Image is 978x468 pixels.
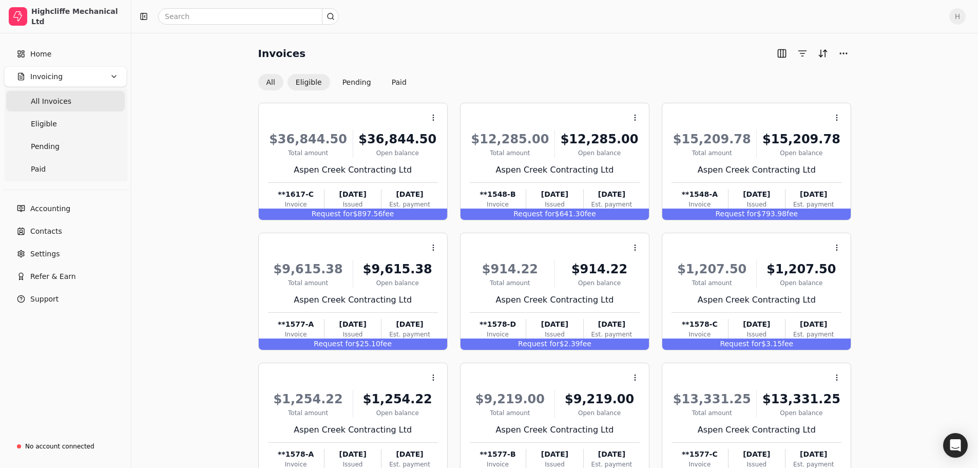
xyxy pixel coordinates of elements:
span: Refer & Earn [30,271,76,282]
div: Est. payment [584,200,640,209]
div: Issued [324,200,381,209]
div: [DATE] [785,189,841,200]
button: Refer & Earn [4,266,127,287]
div: Open balance [761,278,841,288]
div: [DATE] [584,189,640,200]
span: Support [30,294,59,305]
input: Search [158,8,339,25]
a: Pending [6,136,125,157]
button: H [949,8,966,25]
span: Home [30,49,51,60]
div: [DATE] [526,319,583,330]
div: Issued [526,200,583,209]
button: Paid [383,74,415,90]
div: [DATE] [324,189,381,200]
div: Invoice [672,330,727,339]
a: Eligible [6,114,125,134]
div: $1,207.50 [761,260,841,278]
a: Settings [4,244,127,264]
div: Open balance [559,278,640,288]
div: Total amount [268,408,349,418]
div: Est. payment [785,330,841,339]
div: Open balance [357,278,438,288]
div: Open balance [357,408,438,418]
div: $12,285.00 [559,130,640,148]
div: [DATE] [728,189,785,200]
div: Open balance [761,148,841,158]
div: Aspen Creek Contracting Ltd [268,294,438,306]
div: [DATE] [728,319,785,330]
div: $914.22 [559,260,640,278]
div: Total amount [470,148,550,158]
div: Total amount [672,148,752,158]
div: $793.98 [662,209,851,220]
div: [DATE] [728,449,785,460]
div: Invoice filter options [258,74,415,90]
div: $9,219.00 [470,390,550,408]
span: Request for [513,210,555,218]
a: Accounting [4,198,127,219]
span: Contacts [30,226,62,237]
div: $914.22 [470,260,550,278]
div: Total amount [470,408,550,418]
div: Total amount [470,278,550,288]
div: Est. payment [584,330,640,339]
div: Aspen Creek Contracting Ltd [672,164,841,176]
div: Invoice [268,200,324,209]
span: Invoicing [30,71,63,82]
div: Aspen Creek Contracting Ltd [470,294,640,306]
button: Support [4,289,127,309]
a: All Invoices [6,91,125,111]
div: Aspen Creek Contracting Ltd [672,424,841,436]
div: $641.30 [461,209,649,220]
div: [DATE] [584,449,640,460]
div: $15,209.78 [761,130,841,148]
div: $12,285.00 [470,130,550,148]
span: fee [380,340,392,348]
span: Settings [30,249,60,259]
div: [DATE] [324,319,381,330]
div: [DATE] [381,189,437,200]
a: Home [4,44,127,64]
div: Issued [324,330,381,339]
span: fee [580,340,591,348]
div: Open balance [761,408,841,418]
div: [DATE] [381,449,437,460]
div: Issued [728,330,785,339]
span: Pending [31,141,60,152]
span: Request for [314,340,355,348]
a: Paid [6,159,125,179]
a: No account connected [4,437,127,456]
span: fee [585,210,596,218]
div: Total amount [268,148,349,158]
span: Paid [31,164,46,175]
div: Total amount [268,278,349,288]
div: $25.10 [259,339,447,350]
div: Est. payment [785,200,841,209]
div: $36,844.50 [268,130,349,148]
div: [DATE] [324,449,381,460]
div: [DATE] [584,319,640,330]
div: Est. payment [381,330,437,339]
span: Request for [518,340,560,348]
div: Open balance [357,148,438,158]
div: $13,331.25 [672,390,752,408]
button: Sort [815,45,831,62]
div: $36,844.50 [357,130,438,148]
div: Total amount [672,278,752,288]
div: Highcliffe Mechanical Ltd [31,6,122,27]
span: Request for [716,210,757,218]
span: fee [787,210,798,218]
div: $2.39 [461,339,649,350]
button: All [258,74,283,90]
div: No account connected [25,442,94,451]
div: Invoice [672,200,727,209]
div: Aspen Creek Contracting Ltd [672,294,841,306]
div: [DATE] [785,319,841,330]
div: $1,254.22 [357,390,438,408]
div: Invoice [470,330,526,339]
a: Contacts [4,221,127,241]
div: $897.56 [259,209,447,220]
div: $9,615.38 [268,260,349,278]
div: Aspen Creek Contracting Ltd [268,424,438,436]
